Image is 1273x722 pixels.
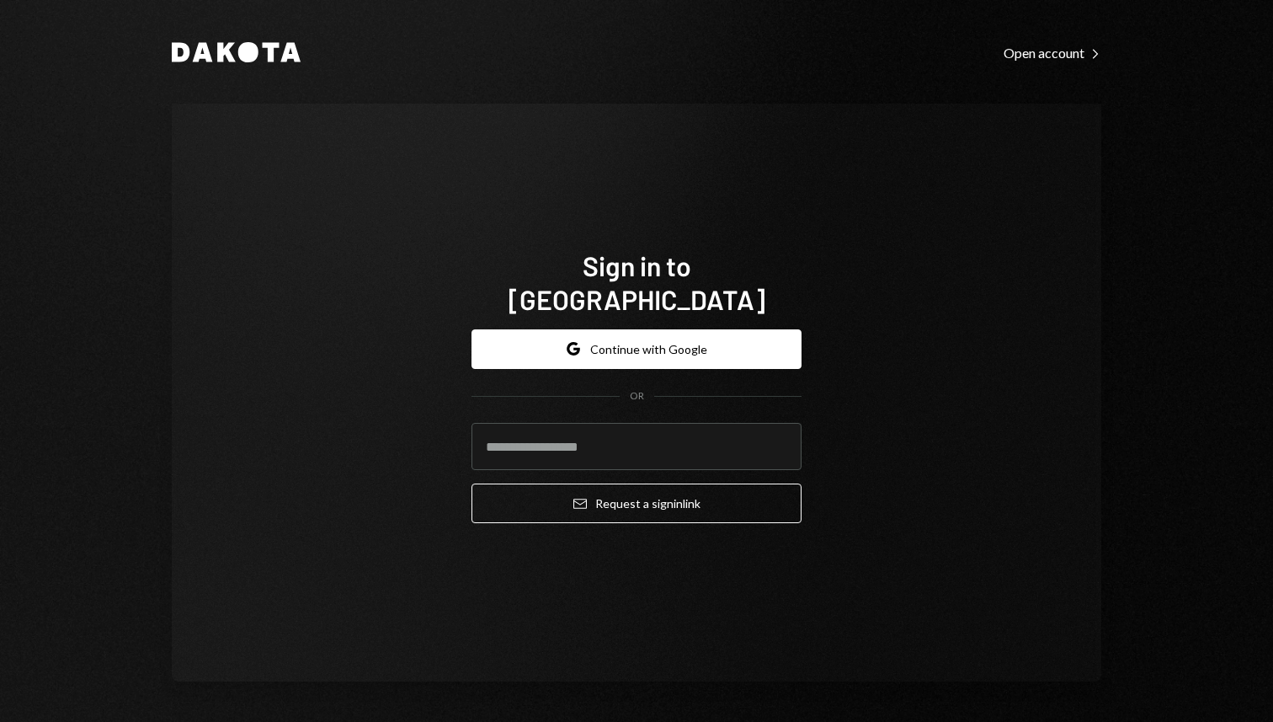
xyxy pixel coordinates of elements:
button: Request a signinlink [471,484,802,523]
button: Continue with Google [471,329,802,369]
div: Open account [1004,45,1101,62]
a: Open account [1004,43,1101,62]
h1: Sign in to [GEOGRAPHIC_DATA] [471,249,802,316]
div: OR [630,389,644,404]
